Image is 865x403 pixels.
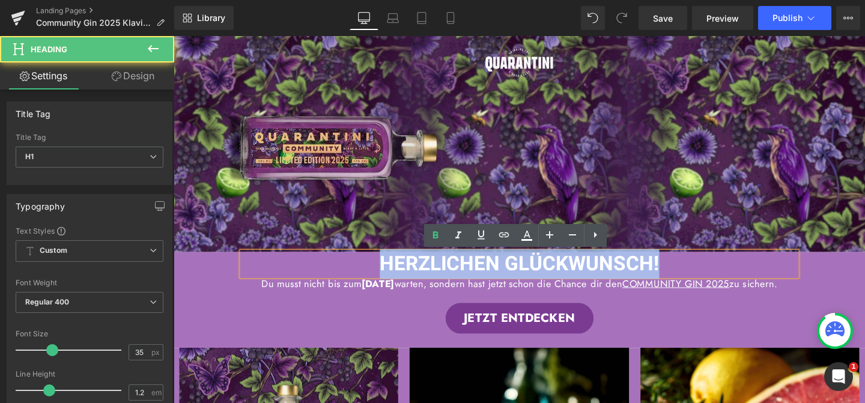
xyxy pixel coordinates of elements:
[151,389,162,396] span: em
[31,44,67,54] span: Heading
[286,280,442,313] a: JETZT ENTDECKEN
[824,362,853,391] iframe: Intercom live chat
[350,6,378,30] a: Desktop
[217,224,511,255] span: HERZLICHEN GLÜCKWUNSCH!
[174,6,234,30] a: New Library
[772,13,803,23] span: Publish
[40,246,67,256] b: Custom
[472,253,584,267] u: COMMUNITY GIN 2025
[198,253,232,267] strong: [DATE]
[378,6,407,30] a: Laptop
[36,6,174,16] a: Landing Pages
[16,370,163,378] div: Line Height
[692,6,753,30] a: Preview
[25,152,34,161] b: H1
[836,6,860,30] button: More
[93,253,635,267] span: Du musst nicht bis zum warten, sondern hast jetzt schon die Chance dir den zu sichern.
[197,13,225,23] span: Library
[758,6,831,30] button: Publish
[581,6,605,30] button: Undo
[90,62,177,89] a: Design
[16,330,163,338] div: Font Size
[305,288,422,306] span: JETZT ENTDECKEN
[36,18,151,28] span: Community Gin 2025 Klaviyo EA Internal Bestätigungsseite
[16,102,51,119] div: Title Tag
[653,12,673,25] span: Save
[16,279,163,287] div: Font Weight
[706,12,739,25] span: Preview
[25,297,70,306] b: Regular 400
[610,6,634,30] button: Redo
[436,6,465,30] a: Mobile
[849,362,858,372] span: 1
[16,133,163,142] div: Title Tag
[151,348,162,356] span: px
[407,6,436,30] a: Tablet
[16,226,163,235] div: Text Styles
[16,195,65,211] div: Typography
